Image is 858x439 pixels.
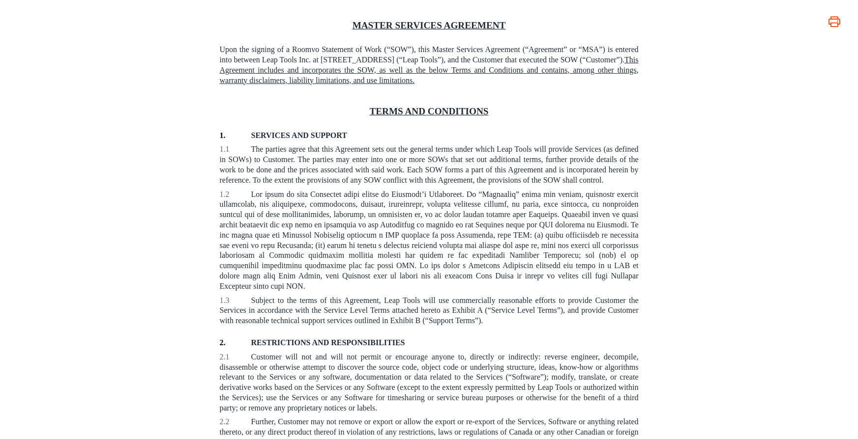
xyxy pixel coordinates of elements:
h1: TERMS AND CONDITIONS [220,105,639,119]
p: Lor ipsum do sita Consectet adipi elitse do Eiusmodt’i Utlaboreet. Do “Magnaaliq” enima min venia... [220,190,639,292]
span: 2.2 [220,417,251,427]
h1: MASTER SERVICES AGREEMENT [220,19,639,33]
p: Customer will not and will not permit or encourage anyone to, directly or indirectly: reverse eng... [220,352,639,413]
p: The parties agree that this Agreement sets out the general terms under which Leap Tools will prov... [220,144,639,185]
span: 1.2 [220,190,251,200]
p: RESTRICTIONS AND RESPONSIBILITIES [220,338,639,348]
p: Subject to the terms of this Agreement, Leap Tools will use commercially reasonable efforts to pr... [220,296,639,326]
span: 1.1 [220,144,251,155]
span: 2.1 [220,352,251,362]
span: 2. [220,338,251,348]
ins: This Agreement includes and incorporates the SOW, as well as the below Terms and Conditions and c... [220,55,639,84]
p: SERVICES AND SUPPORT [220,131,639,141]
p: Upon the signing of a Roomvo Statement of Work (“SOW”), this Master Services Agreement (“Agreemen... [220,45,639,85]
span: 1.3 [220,296,251,306]
span: 1. [220,131,251,141]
